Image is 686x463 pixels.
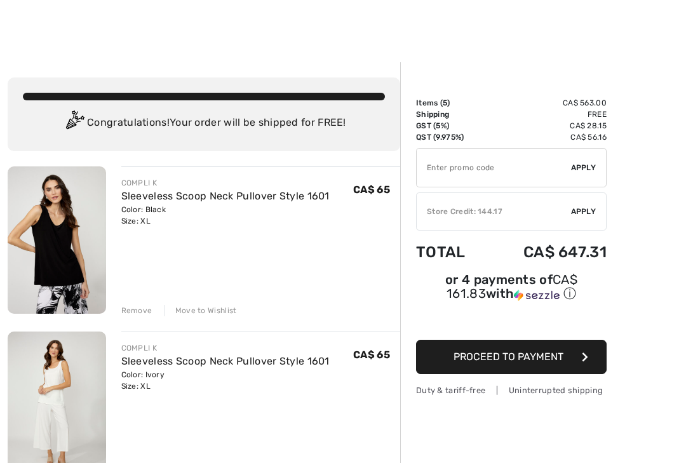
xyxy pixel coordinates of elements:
[23,111,385,136] div: Congratulations! Your order will be shipped for FREE!
[353,184,390,196] span: CA$ 65
[121,190,330,202] a: Sleeveless Scoop Neck Pullover Style 1601
[443,98,447,107] span: 5
[416,307,607,335] iframe: PayPal-paypal
[416,231,487,274] td: Total
[121,177,330,189] div: COMPLI K
[571,162,596,173] span: Apply
[417,149,571,187] input: Promo code
[416,384,607,396] div: Duty & tariff-free | Uninterrupted shipping
[416,274,607,302] div: or 4 payments of with
[62,111,87,136] img: Congratulation2.svg
[417,206,571,217] div: Store Credit: 144.17
[487,97,607,109] td: CA$ 563.00
[487,231,607,274] td: CA$ 647.31
[571,206,596,217] span: Apply
[487,131,607,143] td: CA$ 56.16
[416,109,487,120] td: Shipping
[487,109,607,120] td: Free
[514,290,560,301] img: Sezzle
[416,131,487,143] td: QST (9.975%)
[416,120,487,131] td: GST (5%)
[416,274,607,307] div: or 4 payments ofCA$ 161.83withSezzle Click to learn more about Sezzle
[487,120,607,131] td: CA$ 28.15
[353,349,390,361] span: CA$ 65
[121,369,330,392] div: Color: Ivory Size: XL
[121,305,152,316] div: Remove
[121,204,330,227] div: Color: Black Size: XL
[165,305,237,316] div: Move to Wishlist
[416,97,487,109] td: Items ( )
[454,351,563,363] span: Proceed to Payment
[8,166,106,314] img: Sleeveless Scoop Neck Pullover Style 1601
[121,355,330,367] a: Sleeveless Scoop Neck Pullover Style 1601
[447,272,577,301] span: CA$ 161.83
[121,342,330,354] div: COMPLI K
[416,340,607,374] button: Proceed to Payment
